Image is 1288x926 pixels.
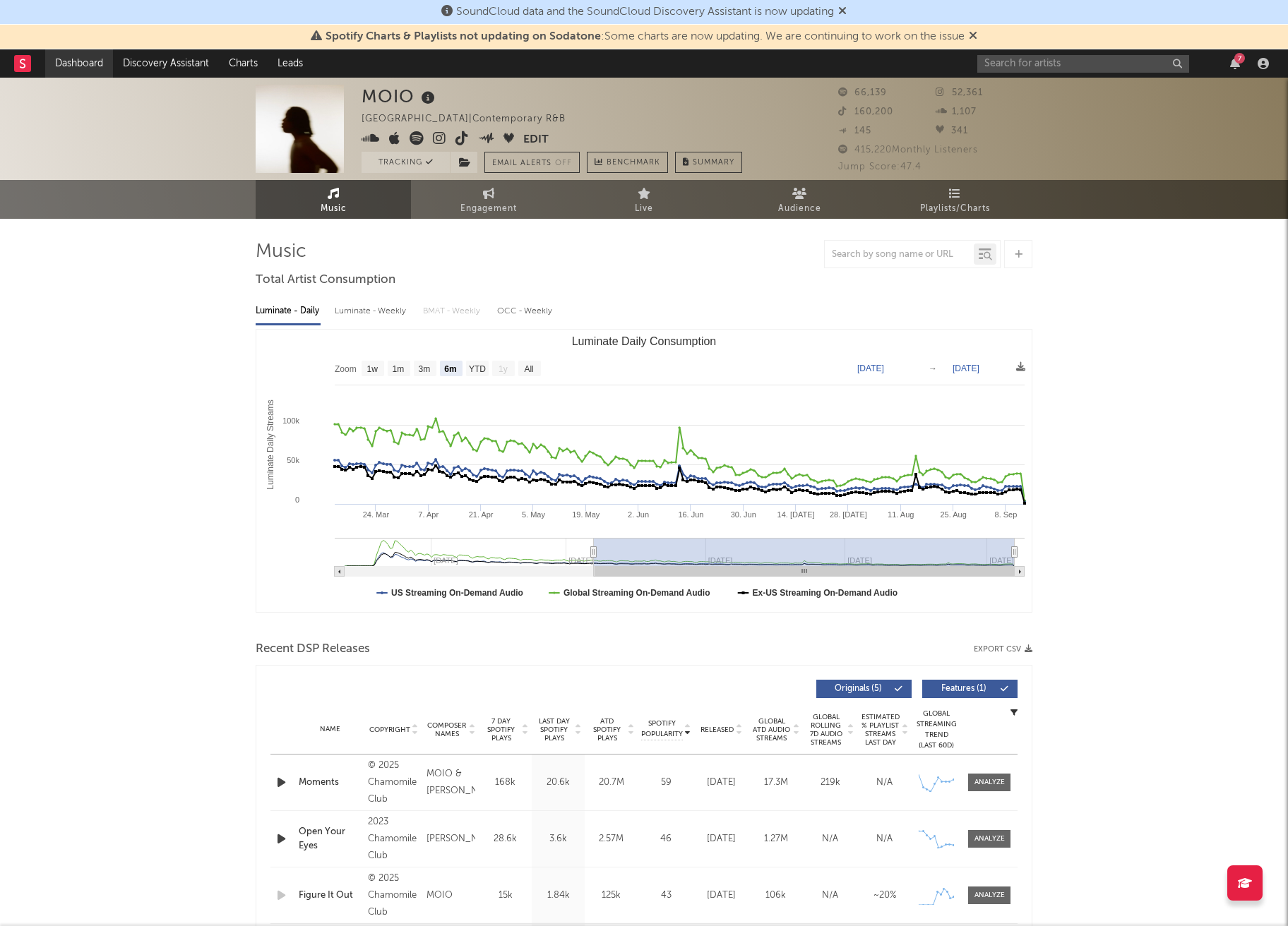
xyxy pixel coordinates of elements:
text: 24. Mar [363,510,390,519]
text: 5. May [522,510,546,519]
div: © 2025 Chamomile Club [368,757,419,808]
span: Recent DSP Releases [256,641,370,658]
a: Playlists/Charts [877,180,1032,219]
div: N/A [806,889,854,903]
div: [DATE] [698,832,745,846]
div: 2.57M [588,832,634,846]
text: 50k [287,456,299,464]
div: OCC - Weekly [497,299,554,323]
text: Luminate Daily Streams [266,399,275,489]
span: Features ( 1 ) [931,685,996,693]
span: Audience [778,200,821,217]
text: 30. Jun [731,510,756,519]
span: Released [700,726,734,734]
text: 100k [282,416,299,425]
span: Jump Score: 47.4 [838,162,922,172]
a: Benchmark [587,152,668,173]
button: Export CSV [974,645,1032,654]
input: Search for artists [977,55,1189,73]
div: 1.84k [535,889,581,903]
text: 21. Apr [469,510,494,519]
text: [DATE] [857,363,884,373]
span: 7 Day Spotify Plays [482,717,520,742]
span: 52,361 [936,88,983,97]
text: 14. [DATE] [777,510,815,519]
text: 2. Jun [628,510,649,519]
text: 7. Apr [418,510,439,519]
span: 160,200 [838,107,893,116]
text: 3m [419,364,431,374]
div: N/A [861,776,908,790]
text: 11. Aug [888,510,914,519]
button: Originals(5) [816,680,912,698]
button: Summary [675,152,742,173]
div: 15k [482,889,528,903]
a: Music [256,180,411,219]
button: Email AlertsOff [484,152,580,173]
text: Global Streaming On-Demand Audio [563,588,710,598]
span: Engagement [460,200,517,217]
input: Search by song name or URL [825,249,974,260]
div: MOIO [427,887,475,904]
div: 2023 Chamomile Club [368,814,419,865]
div: 17.3M [752,776,799,790]
button: Edit [523,131,549,149]
div: 46 [641,832,691,846]
div: [DATE] [698,776,745,790]
div: 20.6k [535,776,581,790]
text: YTD [469,364,486,374]
div: 7 [1234,53,1245,64]
span: : Some charts are now updating. We are continuing to work on the issue [326,31,965,42]
div: Luminate - Weekly [335,299,409,323]
text: 8. Sep [995,510,1018,519]
a: Figure It Out [299,889,361,903]
text: US Streaming On-Demand Audio [391,588,523,598]
text: 6m [444,364,456,374]
div: Moments [299,776,361,790]
text: 1y [499,364,508,374]
a: Live [566,180,722,219]
text: 0 [295,495,299,504]
text: Zoom [335,364,357,374]
div: 43 [641,889,691,903]
div: Luminate - Daily [256,299,321,323]
span: Live [635,200,653,217]
span: Dismiss [838,6,847,18]
div: 106k [752,889,799,903]
div: Global Streaming Trend (Last 60D) [915,709,958,751]
span: Dismiss [969,31,977,42]
div: [PERSON_NAME] [427,831,475,848]
text: 28. [DATE] [830,510,867,519]
span: 415,220 Monthly Listeners [838,145,978,155]
span: Benchmark [607,155,660,172]
text: Luminate Daily Consumption [572,335,717,347]
span: Last Day Spotify Plays [535,717,573,742]
div: MOIO & [PERSON_NAME] [427,766,475,800]
text: All [524,364,533,374]
text: 1m [393,364,405,374]
text: 19. May [572,510,600,519]
div: MOIO [362,85,439,108]
a: Engagement [411,180,566,219]
div: ~ 20 % [861,889,908,903]
svg: Luminate Daily Consumption [256,330,1032,612]
span: Originals ( 5 ) [825,685,890,693]
span: 1,107 [936,107,977,116]
a: Leads [268,49,313,78]
span: Global ATD Audio Streams [752,717,791,742]
div: N/A [806,832,854,846]
button: Tracking [362,152,450,173]
span: ATD Spotify Plays [588,717,626,742]
text: 25. Aug [940,510,966,519]
a: Open Your Eyes [299,825,361,853]
a: Charts [219,49,268,78]
div: 125k [588,889,634,903]
span: Copyright [369,726,410,734]
span: Global Rolling 7D Audio Streams [806,713,845,747]
div: © 2025 Chamomile Club [368,870,419,921]
span: 145 [838,126,871,136]
span: Spotify Popularity [641,718,683,740]
div: N/A [861,832,908,846]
